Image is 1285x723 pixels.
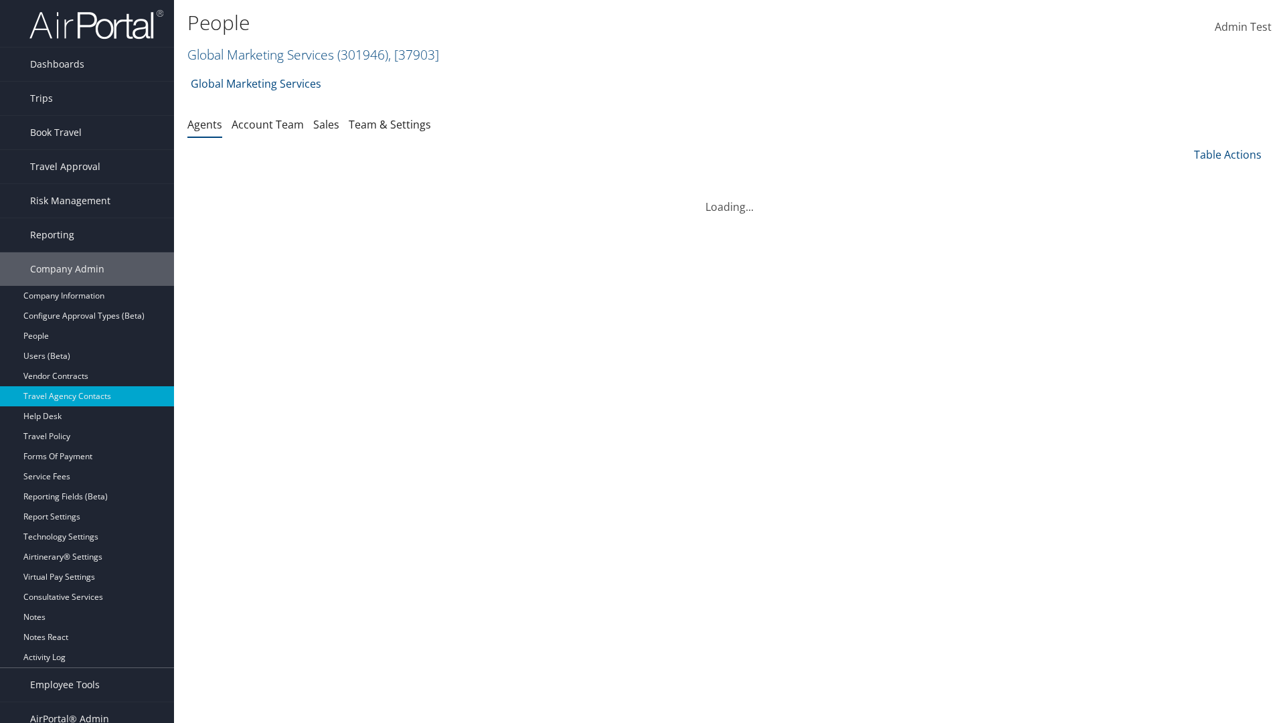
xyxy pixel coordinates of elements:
a: Admin Test [1215,7,1272,48]
a: Table Actions [1194,147,1262,162]
span: Risk Management [30,184,110,218]
div: Loading... [187,183,1272,215]
a: Sales [313,117,339,132]
a: Global Marketing Services [187,46,439,64]
span: Company Admin [30,252,104,286]
span: , [ 37903 ] [388,46,439,64]
a: Agents [187,117,222,132]
a: Account Team [232,117,304,132]
a: Global Marketing Services [191,70,321,97]
img: airportal-logo.png [29,9,163,40]
span: Trips [30,82,53,115]
span: Admin Test [1215,19,1272,34]
a: Team & Settings [349,117,431,132]
span: Book Travel [30,116,82,149]
span: ( 301946 ) [337,46,388,64]
span: Dashboards [30,48,84,81]
span: Employee Tools [30,668,100,702]
span: Travel Approval [30,150,100,183]
span: Reporting [30,218,74,252]
h1: People [187,9,910,37]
